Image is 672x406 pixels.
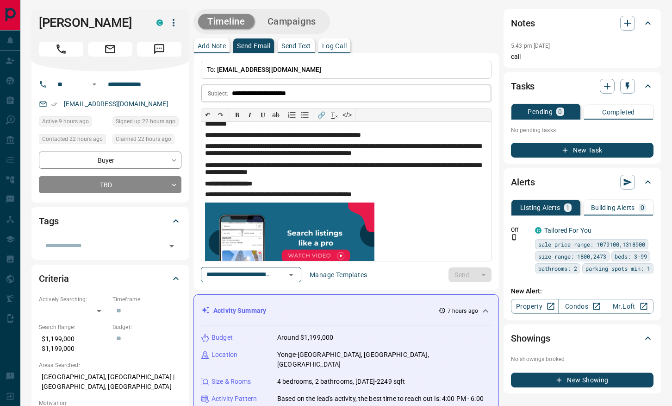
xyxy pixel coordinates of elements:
span: Signed up 22 hours ago [116,117,175,126]
button: ↷ [214,108,227,121]
span: Active 9 hours ago [42,117,89,126]
p: New Alert: [511,286,653,296]
span: Contacted 22 hours ago [42,134,103,144]
p: Pending [528,108,553,115]
button: </> [341,108,354,121]
div: split button [448,267,492,282]
button: Bullet list [299,108,311,121]
p: Activity Pattern [212,394,257,404]
span: Call [39,42,83,57]
p: Budget [212,333,233,343]
a: Tailored For You [544,227,591,234]
button: 🔗 [315,108,328,121]
h1: [PERSON_NAME] [39,15,143,30]
span: [EMAIL_ADDRESS][DOMAIN_NAME] [217,66,322,73]
p: 5:43 pm [DATE] [511,43,550,49]
span: 𝐔 [261,111,265,119]
button: 𝐔 [256,108,269,121]
button: T̲ₓ [328,108,341,121]
p: Location [212,350,237,360]
p: Send Text [281,43,311,49]
a: Condos [558,299,606,314]
span: sale price range: 1079100,1318900 [538,240,645,249]
p: Timeframe: [112,295,181,304]
span: Message [137,42,181,57]
p: Log Call [322,43,347,49]
p: Subject: [208,89,228,98]
div: Buyer [39,152,181,169]
p: Send Email [237,43,270,49]
button: New Showing [511,373,653,387]
button: Numbered list [286,108,299,121]
span: beds: 3-99 [615,252,647,261]
a: Mr.Loft [606,299,653,314]
div: condos.ca [156,19,163,26]
p: 0 [558,108,562,115]
div: condos.ca [535,227,541,234]
div: Criteria [39,267,181,290]
p: Activity Summary [213,306,266,316]
p: Actively Searching: [39,295,108,304]
svg: Email Verified [51,101,57,108]
span: Claimed 22 hours ago [116,134,171,144]
div: Tags [39,210,181,232]
div: Showings [511,327,653,349]
button: 𝑰 [243,108,256,121]
p: 7 hours ago [448,307,478,315]
span: bathrooms: 2 [538,264,577,273]
p: Building Alerts [591,204,635,211]
a: Property [511,299,559,314]
div: Mon Sep 15 2025 [112,116,181,129]
span: size range: 1800,2473 [538,252,606,261]
p: Add Note [198,43,226,49]
p: Off [511,226,529,234]
div: Tasks [511,75,653,97]
p: 0 [641,204,644,211]
button: Open [89,79,100,90]
div: Tue Sep 16 2025 [39,116,108,129]
p: Search Range: [39,323,108,331]
p: Size & Rooms [212,377,251,387]
h2: Tasks [511,79,535,94]
p: Budget: [112,323,181,331]
div: TBD [39,176,181,193]
h2: Tags [39,214,58,228]
p: Around $1,199,000 [277,333,333,343]
h2: Showings [511,331,550,346]
h2: Criteria [39,271,69,286]
p: [GEOGRAPHIC_DATA], [GEOGRAPHIC_DATA] | [GEOGRAPHIC_DATA], [GEOGRAPHIC_DATA] [39,369,181,394]
p: Areas Searched: [39,361,181,369]
button: Open [165,240,178,253]
p: 4 bedrooms, 2 bathrooms, [DATE]-2249 sqft [277,377,405,387]
div: Activity Summary7 hours ago [201,302,491,319]
img: search_like_a_pro.png [205,203,374,277]
h2: Alerts [511,175,535,190]
div: Mon Sep 15 2025 [39,134,108,147]
p: Listing Alerts [520,204,560,211]
span: Email [88,42,132,57]
button: ↶ [201,108,214,121]
p: To: [201,61,492,79]
p: No pending tasks [511,123,653,137]
div: Notes [511,12,653,34]
p: Completed [602,109,635,115]
button: New Task [511,143,653,158]
button: Manage Templates [304,267,373,282]
button: Campaigns [258,14,325,29]
button: 𝐁 [230,108,243,121]
p: 1 [566,204,570,211]
button: Timeline [198,14,255,29]
div: Alerts [511,171,653,193]
p: Yonge-[GEOGRAPHIC_DATA], [GEOGRAPHIC_DATA], [GEOGRAPHIC_DATA] [277,350,491,369]
div: Mon Sep 15 2025 [112,134,181,147]
h2: Notes [511,16,535,31]
p: call [511,52,653,62]
a: [EMAIL_ADDRESS][DOMAIN_NAME] [64,100,168,108]
svg: Push Notification Only [511,234,517,241]
p: $1,199,000 - $1,199,000 [39,331,108,356]
button: Open [285,268,298,281]
button: ab [269,108,282,121]
s: ab [272,111,280,119]
p: No showings booked [511,355,653,363]
span: parking spots min: 1 [585,264,650,273]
